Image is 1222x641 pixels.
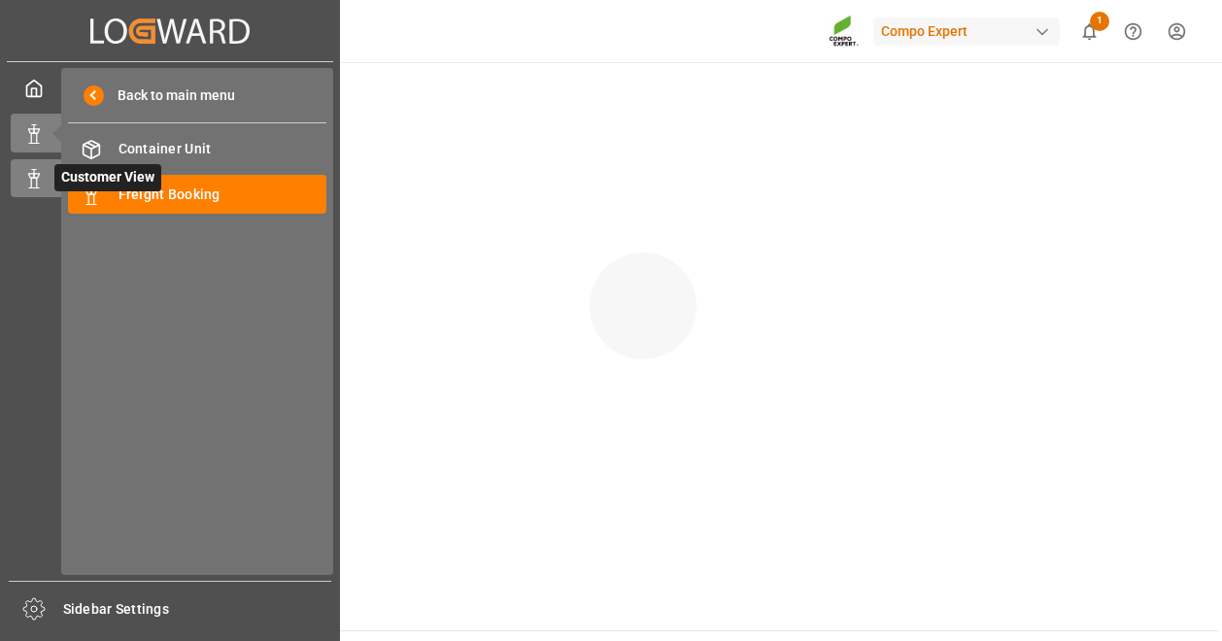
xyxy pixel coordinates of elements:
[11,69,329,107] a: My Cockpit
[829,15,860,49] img: Screenshot%202023-09-29%20at%2010.02.21.png_1712312052.png
[873,13,1068,50] button: Compo Expert
[68,130,326,168] a: Container Unit
[119,139,327,159] span: Container Unit
[1090,12,1109,31] span: 1
[68,175,326,213] a: Freight Booking
[54,164,161,191] span: Customer View
[63,599,332,620] span: Sidebar Settings
[1111,10,1155,53] button: Help Center
[1068,10,1111,53] button: show 1 new notifications
[11,159,329,197] a: Customer ViewCustomer View
[873,17,1060,46] div: Compo Expert
[104,85,235,106] span: Back to main menu
[119,185,327,205] span: Freight Booking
